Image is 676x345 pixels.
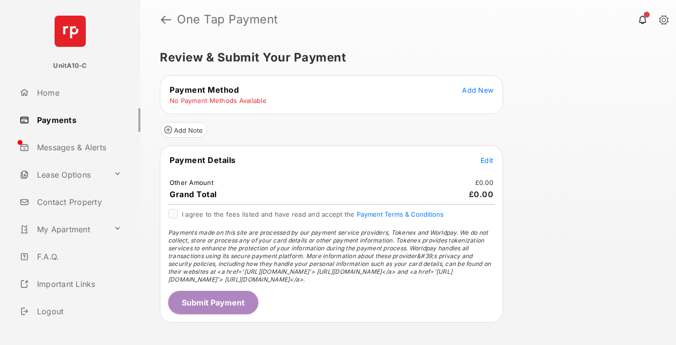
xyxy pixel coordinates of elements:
span: Payment Method [170,85,239,95]
span: Edit [481,156,493,164]
a: Lease Options [16,163,110,186]
td: Other Amount [169,178,214,187]
span: £0.00 [469,189,494,199]
button: Submit Payment [168,291,258,314]
td: £0.00 [475,178,494,187]
a: Logout [16,300,140,323]
a: Home [16,81,140,104]
button: Edit [481,155,493,165]
span: Payment Details [170,155,236,165]
a: Messages & Alerts [16,136,140,159]
p: UnitA10-C [53,61,87,71]
span: I agree to the fees listed and have read and accept the [182,210,444,218]
strong: One Tap Payment [177,14,278,25]
a: Payments [16,108,140,132]
span: Add New [462,86,493,94]
span: Grand Total [170,189,217,199]
a: Contact Property [16,190,140,214]
span: Payments made on this site are processed by our payment service providers, Tokenex and Worldpay. ... [168,229,491,283]
button: Add Note [160,122,207,138]
button: Add New [462,85,493,95]
td: No Payment Methods Available [169,96,267,105]
a: My Apartment [16,218,110,241]
img: svg+xml;base64,PHN2ZyB4bWxucz0iaHR0cDovL3d3dy53My5vcmcvMjAwMC9zdmciIHdpZHRoPSI2NCIgaGVpZ2h0PSI2NC... [55,16,86,47]
h5: Review & Submit Your Payment [160,52,649,63]
button: I agree to the fees listed and have read and accept the [357,210,444,218]
a: F.A.Q. [16,245,140,268]
a: Important Links [16,272,125,296]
